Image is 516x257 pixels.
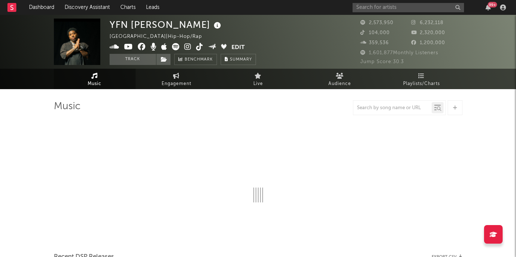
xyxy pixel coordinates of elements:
[88,79,101,88] span: Music
[231,43,245,52] button: Edit
[110,19,223,31] div: YFN [PERSON_NAME]
[360,51,438,55] span: 1,601,877 Monthly Listeners
[486,4,491,10] button: 99+
[381,69,463,89] a: Playlists/Charts
[230,58,252,62] span: Summary
[411,20,444,25] span: 6,232,118
[488,2,497,7] div: 99 +
[411,40,445,45] span: 1,200,000
[174,54,217,65] a: Benchmark
[403,79,440,88] span: Playlists/Charts
[360,30,390,35] span: 104,000
[54,69,136,89] a: Music
[328,79,351,88] span: Audience
[353,105,432,111] input: Search by song name or URL
[185,55,213,64] span: Benchmark
[136,69,217,89] a: Engagement
[411,30,445,35] span: 2,320,000
[217,69,299,89] a: Live
[360,59,404,64] span: Jump Score: 30.3
[253,79,263,88] span: Live
[162,79,191,88] span: Engagement
[353,3,464,12] input: Search for artists
[110,54,156,65] button: Track
[360,20,393,25] span: 2,573,950
[110,32,211,41] div: [GEOGRAPHIC_DATA] | Hip-Hop/Rap
[221,54,256,65] button: Summary
[299,69,381,89] a: Audience
[360,40,389,45] span: 359,536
